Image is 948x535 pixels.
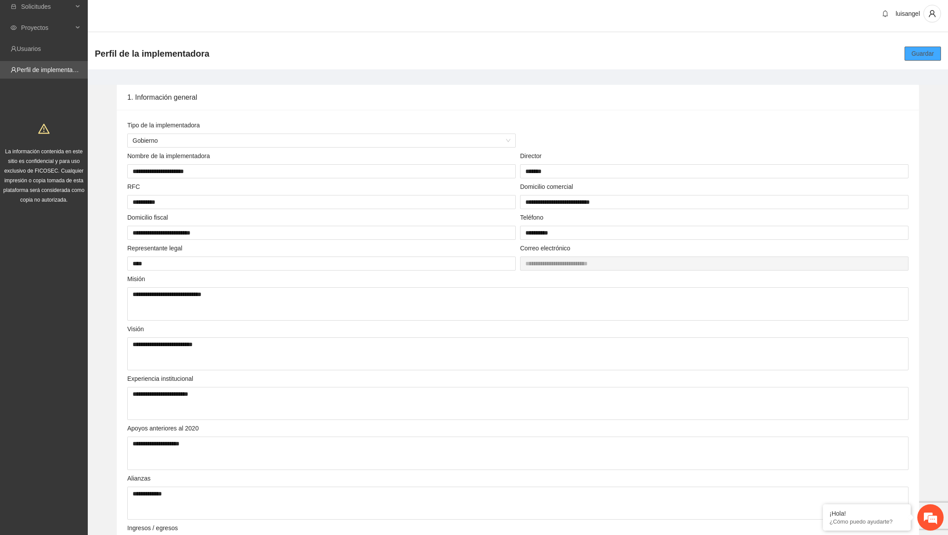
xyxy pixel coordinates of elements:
span: Guardar [912,49,934,58]
span: Proyectos [21,19,73,36]
label: Alianzas [127,474,151,483]
div: Minimizar ventana de chat en vivo [144,4,165,25]
span: Perfil de la implementadora [95,47,209,61]
label: Director [520,151,542,161]
label: Nombre de la implementadora [127,151,210,161]
label: Tipo de la implementadora [127,120,200,130]
button: user [923,5,941,22]
span: Estamos en línea. [51,117,121,206]
textarea: Escriba su mensaje y pulse “Intro” [4,240,167,271]
label: Apoyos anteriores al 2020 [127,423,199,433]
a: Usuarios [17,45,41,52]
span: bell [879,10,892,17]
p: ¿Cómo puedo ayudarte? [829,518,904,525]
label: Domicilio fiscal [127,213,168,222]
span: La información contenida en este sitio es confidencial y para uso exclusivo de FICOSEC. Cualquier... [4,148,85,203]
label: RFC [127,182,140,192]
span: luisangel [896,10,920,17]
span: warning [38,123,50,134]
div: 1. Información general [127,85,908,110]
label: Domicilio comercial [520,182,573,192]
div: Chatee con nosotros ahora [46,45,147,56]
span: inbox [11,4,17,10]
label: Representante legal [127,243,182,253]
label: Misión [127,274,145,284]
label: Teléfono [520,213,543,222]
div: ¡Hola! [829,510,904,517]
span: eye [11,25,17,31]
button: bell [878,7,892,21]
label: Visión [127,324,144,334]
span: user [924,10,941,18]
button: Guardar [905,47,941,61]
label: Experiencia institucional [127,374,193,383]
label: Ingresos / egresos [127,523,178,533]
label: Correo electrónico [520,243,570,253]
span: Gobierno [133,134,510,147]
a: Perfil de implementadora [17,66,85,73]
